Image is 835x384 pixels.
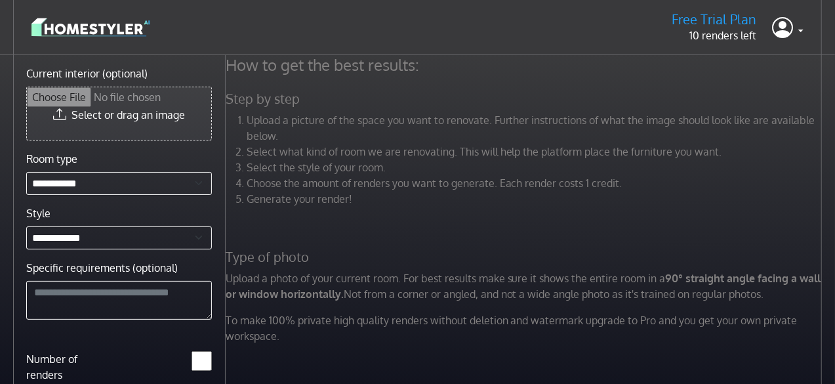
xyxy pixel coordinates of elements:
li: Generate your render! [247,191,825,207]
h4: How to get the best results: [218,55,833,75]
label: Room type [26,151,77,167]
label: Specific requirements (optional) [26,260,178,276]
p: To make 100% private high quality renders without deletion and watermark upgrade to Pro and you g... [218,312,833,344]
li: Select what kind of room we are renovating. This will help the platform place the furniture you w... [247,144,825,160]
li: Choose the amount of renders you want to generate. Each render costs 1 credit. [247,175,825,191]
img: logo-3de290ba35641baa71223ecac5eacb59cb85b4c7fdf211dc9aaecaaee71ea2f8.svg [31,16,150,39]
h5: Step by step [218,91,833,107]
p: Upload a photo of your current room. For best results make sure it shows the entire room in a Not... [218,270,833,302]
p: 10 renders left [672,28,756,43]
label: Number of renders [18,351,119,383]
h5: Free Trial Plan [672,11,756,28]
li: Upload a picture of the space you want to renovate. Further instructions of what the image should... [247,112,825,144]
h5: Type of photo [218,249,833,265]
li: Select the style of your room. [247,160,825,175]
label: Style [26,205,51,221]
label: Current interior (optional) [26,66,148,81]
